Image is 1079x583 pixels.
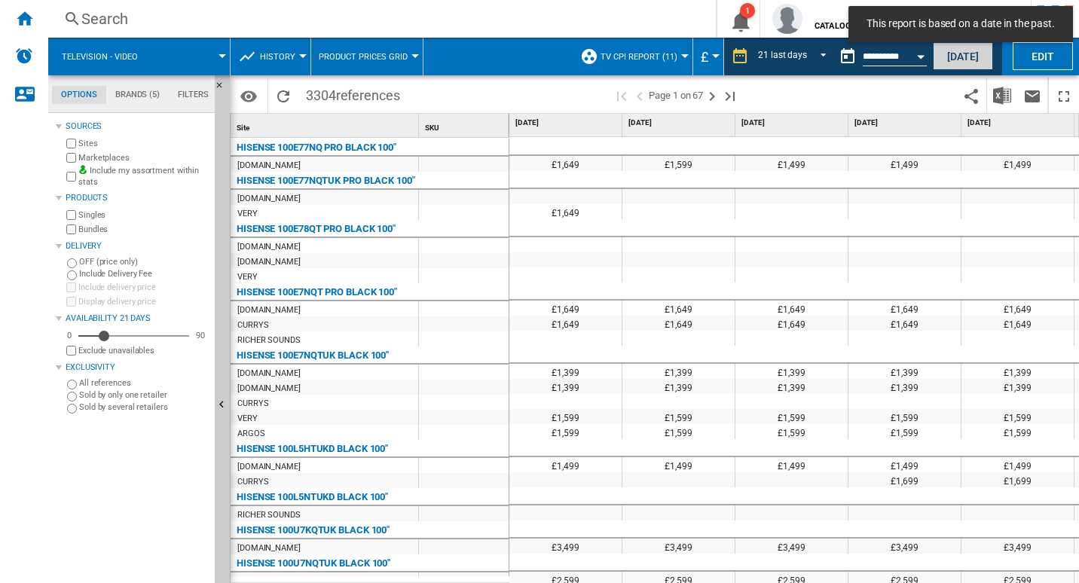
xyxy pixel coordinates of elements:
[237,270,258,285] div: VERY
[237,426,265,441] div: ARGOS
[237,475,268,490] div: CURRYS
[238,38,303,75] div: History
[833,41,863,72] button: md-calendar
[237,139,396,157] div: HISENSE 100E77NQ PRO BLACK 100"
[237,508,301,523] div: RICHER SOUNDS
[66,210,76,220] input: Singles
[237,488,388,506] div: HISENSE 100L5NTUKD BLACK 100"
[422,114,509,137] div: Sort None
[106,86,169,104] md-tab-item: Brands (5)
[62,38,153,75] button: Television - video
[509,424,622,439] div: £1,599
[237,191,301,206] div: [DOMAIN_NAME]
[79,401,209,413] label: Sold by several retailers
[622,156,735,171] div: £1,599
[961,409,1074,424] div: £1,599
[815,7,998,22] span: [PERSON_NAME]
[237,459,301,475] div: [DOMAIN_NAME]
[67,404,77,414] input: Sold by several retailers
[66,139,76,148] input: Sites
[509,539,622,554] div: £3,499
[735,316,848,331] div: £1,649
[237,521,390,539] div: HISENSE 100U7KQTUK BLACK 100"
[509,364,622,379] div: £1,399
[509,379,622,394] div: £1,399
[169,86,218,104] md-tab-item: Filters
[237,283,397,301] div: HISENSE 100E7NQT PRO BLACK 100"
[848,316,961,331] div: £1,649
[260,38,303,75] button: History
[735,539,848,554] div: £3,499
[237,158,301,173] div: [DOMAIN_NAME]
[234,114,418,137] div: Sort None
[848,379,961,394] div: £1,399
[237,440,388,458] div: HISENSE 100L5HTUKD BLACK 100"
[67,270,77,280] input: Include Delivery Fee
[237,396,268,411] div: CURRYS
[425,124,439,132] span: SKU
[1013,42,1073,70] button: Edit
[237,206,258,221] div: VERY
[735,424,848,439] div: £1,599
[961,379,1074,394] div: £1,399
[515,118,619,128] span: [DATE]
[509,156,622,171] div: £1,649
[66,240,209,252] div: Delivery
[237,172,415,190] div: HISENSE 100E77NQTUK PRO BLACK 100"
[848,539,961,554] div: £3,499
[601,38,685,75] button: TV CPI Report (11)
[622,457,735,472] div: £1,499
[735,409,848,424] div: £1,599
[631,78,649,113] button: >Previous page
[622,409,735,424] div: £1,599
[78,328,189,343] md-slider: Availability
[78,282,209,293] label: Include delivery price
[622,379,735,394] div: £1,399
[66,224,76,234] input: Bundles
[78,345,209,356] label: Exclude unavailables
[735,364,848,379] div: £1,399
[993,87,1011,105] img: excel-24x24.png
[78,165,209,188] label: Include my assortment within stats
[192,330,209,341] div: 90
[268,78,298,113] button: Reload
[237,381,301,396] div: [DOMAIN_NAME]
[848,457,961,472] div: £1,499
[79,389,209,401] label: Sold by only one retailer
[237,411,258,426] div: VERY
[237,255,301,270] div: [DOMAIN_NAME]
[987,78,1017,113] button: Download in Excel
[933,42,993,70] button: [DATE]
[848,472,961,487] div: £1,699
[862,17,1059,32] span: This report is based on a date in the past.
[78,165,87,174] img: mysite-bg-18x18.png
[961,472,1074,487] div: £1,699
[741,118,845,128] span: [DATE]
[237,346,389,365] div: HISENSE 100E7NQTUK BLACK 100"
[237,303,301,318] div: [DOMAIN_NAME]
[260,52,295,62] span: History
[740,3,755,18] div: 1
[833,38,930,75] div: This report is based on a date in the past.
[701,38,716,75] button: £
[848,156,961,171] div: £1,499
[701,49,708,65] span: £
[319,38,415,75] button: Product prices grid
[509,457,622,472] div: £1,499
[735,457,848,472] div: £1,499
[66,282,76,292] input: Include delivery price
[237,240,301,255] div: [DOMAIN_NAME]
[15,47,33,65] img: alerts-logo.svg
[509,204,622,219] div: £1,649
[237,333,301,348] div: RICHER SOUNDS
[234,82,264,109] button: Options
[848,409,961,424] div: £1,599
[580,38,685,75] div: TV CPI Report (11)
[78,138,209,149] label: Sites
[848,301,961,316] div: £1,649
[757,44,833,69] md-select: REPORTS.WIZARD.STEPS.REPORT.STEPS.REPORT_OPTIONS.PERIOD: 21 last days
[967,118,1071,128] span: [DATE]
[628,118,732,128] span: [DATE]
[1049,78,1079,113] button: Maximize
[622,539,735,554] div: £3,499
